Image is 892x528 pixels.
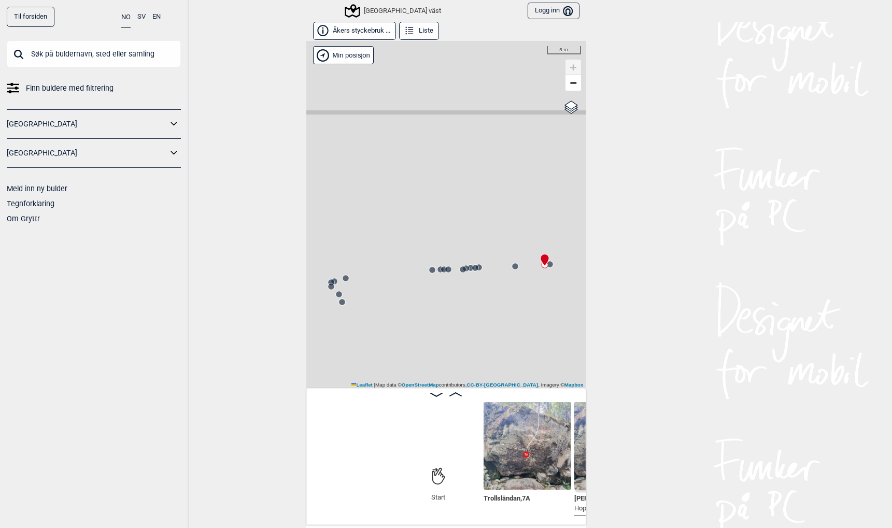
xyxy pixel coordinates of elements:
[7,199,54,208] a: Tegnforklaring
[121,7,131,28] button: NO
[7,215,40,223] a: Om Gryttr
[547,46,581,54] div: 5 m
[7,81,181,96] a: Finn buldere med filtrering
[431,493,445,502] span: Start
[26,81,114,96] span: Finn buldere med filtrering
[399,22,439,40] button: Liste
[351,382,373,388] a: Leaflet
[7,7,54,27] a: Til forsiden
[570,61,576,74] span: +
[574,402,662,490] img: Weissmuller
[346,5,441,17] div: [GEOGRAPHIC_DATA] väst
[152,7,161,27] button: EN
[402,382,439,388] a: OpenStreetMap
[574,503,635,513] p: Hoppstart.
[313,46,374,64] div: Vis min posisjon
[484,402,571,490] img: Trollslandan
[484,492,530,502] span: Trollsländan , 7A
[565,75,581,91] a: Zoom out
[349,381,586,389] div: Map data © contributors, , Imagery ©
[561,96,581,119] a: Layers
[564,382,584,388] a: Mapbox
[7,117,167,132] a: [GEOGRAPHIC_DATA]
[137,7,146,27] button: SV
[528,3,579,20] button: Logg inn
[7,184,67,193] a: Meld inn ny bulder
[565,60,581,75] a: Zoom in
[574,492,635,502] span: [PERSON_NAME] , 7A
[7,40,181,67] input: Søk på buldernavn, sted eller samling
[570,76,576,89] span: −
[466,382,538,388] a: CC-BY-[GEOGRAPHIC_DATA]
[374,382,376,388] span: |
[7,146,167,161] a: [GEOGRAPHIC_DATA]
[313,22,396,40] button: Åkers styckebruk ...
